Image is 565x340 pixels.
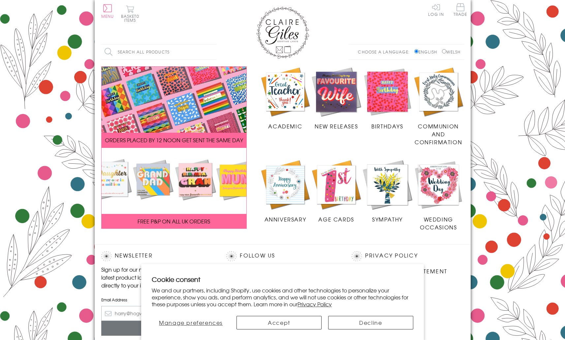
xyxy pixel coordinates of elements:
span: FREE P&P ON ALL UK ORDERS [138,217,210,225]
img: Claire Giles Greetings Cards [256,7,309,59]
input: Subscribe [101,321,213,336]
span: Sympathy [372,215,403,223]
span: Academic [268,122,302,130]
a: Age Cards [311,159,362,223]
span: Menu [101,13,114,19]
a: Trade [454,3,467,17]
a: Privacy Policy [365,251,418,260]
button: Menu [101,4,114,18]
span: Manage preferences [159,319,223,326]
button: Decline [328,316,413,329]
span: 0 items [124,13,139,23]
a: Privacy Policy [298,300,332,308]
input: harry@hogwarts.edu [101,306,213,321]
a: New Releases [311,66,362,130]
span: Age Cards [318,215,354,223]
a: Wedding Occasions [413,159,464,231]
button: Basket0 items [121,5,139,22]
span: Wedding Occasions [420,215,457,231]
a: Academic [260,66,311,130]
label: Email Address [101,297,213,303]
span: Trade [454,3,467,16]
span: Anniversary [265,215,306,223]
input: Search [210,45,217,59]
span: New Releases [315,122,358,130]
label: Welsh [442,49,461,55]
a: Sympathy [362,159,413,223]
input: English [414,49,419,53]
p: Sign up for our newsletter to receive the latest product launches, news and offers directly to yo... [101,265,213,289]
span: ORDERS PLACED BY 12 NOON GET SENT THE SAME DAY [105,136,243,144]
p: Choose a language: [358,49,413,55]
input: Search all products [101,45,217,59]
a: Anniversary [260,159,311,223]
button: Manage preferences [152,316,230,329]
p: We and our partners, including Shopify, use cookies and other technologies to personalize your ex... [152,287,413,307]
a: Communion and Confirmation [413,66,464,146]
button: Accept [236,316,322,329]
h2: Newsletter [101,251,213,261]
span: Birthdays [371,122,403,130]
h2: Follow Us [226,251,338,261]
a: Log In [428,3,444,16]
span: Communion and Confirmation [415,122,462,146]
label: English [414,49,440,55]
input: Welsh [442,49,446,53]
a: Birthdays [362,66,413,130]
h2: Cookie consent [152,275,413,284]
